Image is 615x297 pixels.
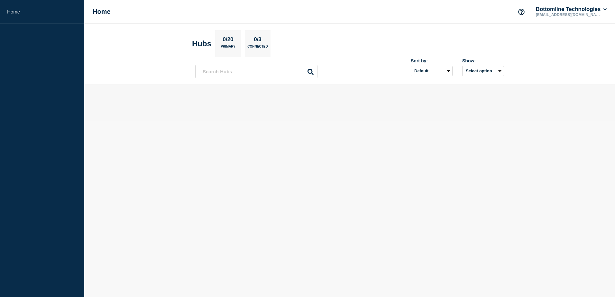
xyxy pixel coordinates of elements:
p: Connected [247,45,268,51]
div: Show: [462,58,504,63]
button: Support [515,5,528,19]
p: [EMAIL_ADDRESS][DOMAIN_NAME] [535,13,601,17]
button: Select option [462,66,504,76]
input: Search Hubs [195,65,317,78]
p: 0/3 [252,36,264,45]
div: Sort by: [411,58,453,63]
h2: Hubs [192,39,211,48]
select: Sort by [411,66,453,76]
h1: Home [93,8,111,15]
p: Primary [221,45,235,51]
button: Bottomline Technologies [535,6,608,13]
p: 0/20 [220,36,236,45]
